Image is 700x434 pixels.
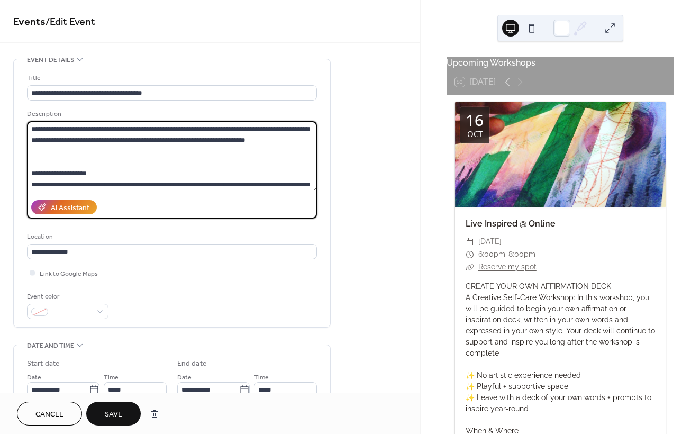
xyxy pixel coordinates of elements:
a: Reserve my spot [478,263,537,271]
span: Event details [27,55,74,66]
span: - [505,248,508,261]
div: ​ [466,248,474,261]
a: Events [13,12,46,32]
span: Time [104,372,119,383]
div: End date [177,358,207,369]
span: Cancel [35,409,63,420]
span: / Edit Event [46,12,95,32]
div: Upcoming Workshops [447,57,674,69]
div: ​ [466,236,474,248]
button: Save [86,402,141,426]
button: AI Assistant [31,200,97,214]
span: Save [105,409,122,420]
a: Live Inspired @ Online [466,219,556,229]
span: 6:00pm [478,248,505,261]
span: [DATE] [478,236,502,248]
span: Date [177,372,192,383]
span: Date and time [27,340,74,351]
div: Oct [467,130,483,138]
div: Location [27,231,315,242]
span: Link to Google Maps [40,268,98,279]
div: Event color [27,291,106,302]
div: Title [27,73,315,84]
div: ​ [466,261,474,274]
div: Start date [27,358,60,369]
div: 16 [466,112,484,128]
div: AI Assistant [51,203,89,214]
button: Cancel [17,402,82,426]
div: Description [27,108,315,120]
span: Date [27,372,41,383]
span: 8:00pm [508,248,535,261]
span: Time [254,372,269,383]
